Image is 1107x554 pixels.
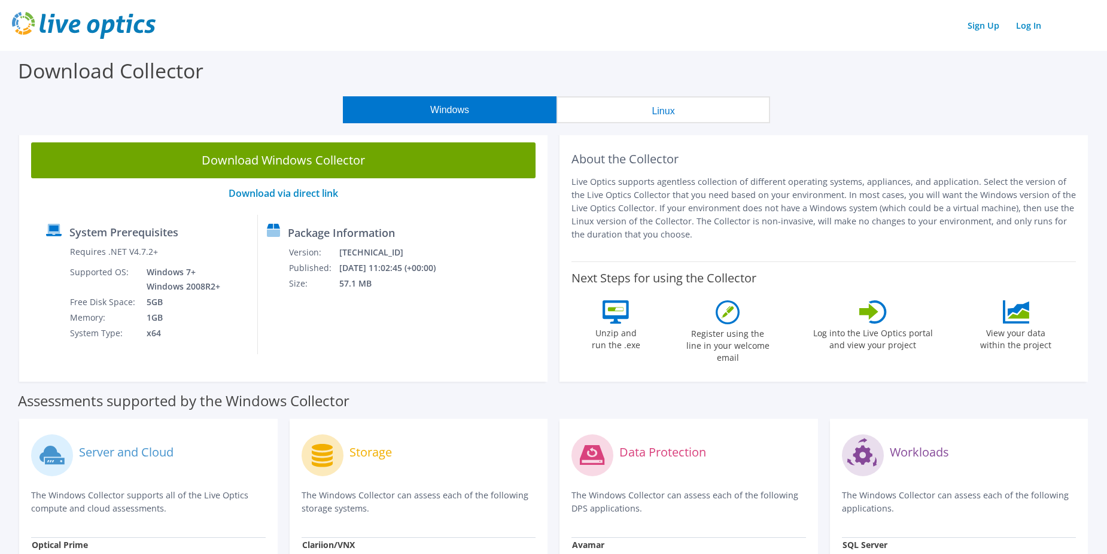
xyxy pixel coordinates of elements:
label: Next Steps for using the Collector [571,271,756,285]
strong: Avamar [572,539,604,550]
p: The Windows Collector can assess each of the following applications. [842,489,1076,515]
td: Supported OS: [69,264,138,294]
p: The Windows Collector can assess each of the following storage systems. [302,489,536,515]
td: 1GB [138,310,223,325]
button: Linux [556,96,770,123]
h2: About the Collector [571,152,1076,166]
label: Data Protection [619,446,706,458]
td: Published: [288,260,339,276]
p: Live Optics supports agentless collection of different operating systems, appliances, and applica... [571,175,1076,241]
label: View your data within the project [973,324,1059,351]
a: Sign Up [962,17,1005,34]
td: Size: [288,276,339,291]
label: Package Information [288,227,395,239]
img: live_optics_svg.svg [12,12,156,39]
label: Log into the Live Optics portal and view your project [813,324,933,351]
button: Windows [343,96,556,123]
td: Windows 7+ Windows 2008R2+ [138,264,223,294]
label: Assessments supported by the Windows Collector [18,395,349,407]
td: Version: [288,245,339,260]
strong: SQL Server [843,539,887,550]
label: Requires .NET V4.7.2+ [70,246,158,258]
td: System Type: [69,325,138,341]
label: System Prerequisites [69,226,178,238]
td: 5GB [138,294,223,310]
td: Memory: [69,310,138,325]
label: Storage [349,446,392,458]
label: Download Collector [18,57,203,84]
label: Server and Cloud [79,446,174,458]
td: [DATE] 11:02:45 (+00:00) [339,260,451,276]
a: Download via direct link [229,187,338,200]
td: Free Disk Space: [69,294,138,310]
strong: Optical Prime [32,539,88,550]
label: Workloads [890,446,949,458]
p: The Windows Collector supports all of the Live Optics compute and cloud assessments. [31,489,266,515]
td: 57.1 MB [339,276,451,291]
a: Download Windows Collector [31,142,536,178]
td: x64 [138,325,223,341]
td: [TECHNICAL_ID] [339,245,451,260]
label: Register using the line in your welcome email [683,324,773,364]
a: Log In [1010,17,1047,34]
label: Unzip and run the .exe [588,324,643,351]
strong: Clariion/VNX [302,539,355,550]
p: The Windows Collector can assess each of the following DPS applications. [571,489,806,515]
